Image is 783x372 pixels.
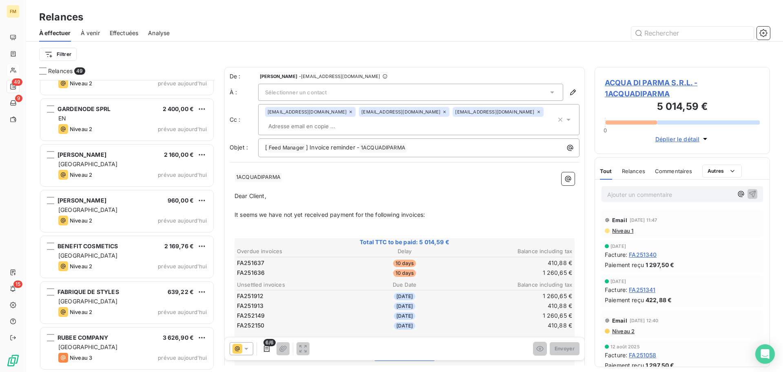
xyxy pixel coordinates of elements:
th: Balance including tax [461,247,573,256]
td: 1 260,65 € [461,311,573,320]
span: Niveau 1 [611,227,633,234]
span: 422,88 € [646,296,672,304]
span: [DATE] 11:47 [630,218,657,223]
span: Email [612,317,627,324]
span: prévue aujourd’hui [158,126,207,132]
span: Total TTC to be paid: 5 014,59 € [236,238,573,246]
span: De : [230,72,258,80]
div: grid [39,80,215,372]
span: 1ACQUADIPARMA [235,173,282,182]
div: Open Intercom Messenger [755,344,775,364]
span: Niveau 2 [70,80,92,87]
span: It seems we have not yet received payment for the following invoices: [234,211,425,218]
span: Paiement reçu [605,261,644,269]
td: 410,88 € [461,301,573,310]
th: Balance including tax [461,281,573,289]
span: Analyse [148,29,170,37]
span: prévue aujourd’hui [158,217,207,224]
div: FM [7,5,20,18]
span: - [EMAIL_ADDRESS][DOMAIN_NAME] [299,74,380,79]
img: Logo LeanPay [7,354,20,367]
span: Niveau 3 [70,354,92,361]
span: [DATE] [394,322,416,330]
th: Delay [349,247,460,256]
span: Niveau 2 [70,263,92,270]
span: [PERSON_NAME] [260,74,297,79]
span: [PERSON_NAME] [58,197,106,204]
span: Niveau 2 [70,309,92,315]
span: 15 [13,281,22,288]
span: FA251340 [629,250,657,259]
span: RUBEE COMPANY [58,334,108,341]
span: prévue aujourd’hui [158,263,207,270]
td: 1 260,65 € [461,292,573,301]
span: FA251341 [629,285,655,294]
label: À : [230,88,258,96]
span: Facture : [605,250,627,259]
span: [GEOGRAPHIC_DATA] [58,160,118,167]
span: FA251058 [629,351,656,359]
span: Commentaires [655,168,692,174]
button: Autres [702,165,742,178]
h3: 5 014,59 € [605,99,760,116]
span: 1ACQUADIPARMA [360,143,407,153]
span: 10 days [393,260,416,267]
span: [GEOGRAPHIC_DATA] [58,298,118,305]
span: 49 [74,67,85,75]
span: 12 août 2025 [610,344,640,349]
span: FABRIQUE DE STYLES [58,288,119,295]
span: Niveau 2 [70,217,92,224]
span: 2 160,00 € [164,151,194,158]
span: Dear Client, [234,192,266,199]
span: À effectuer [39,29,71,37]
span: [EMAIL_ADDRESS][DOMAIN_NAME] [455,109,534,114]
span: Facture : [605,351,627,359]
span: [EMAIL_ADDRESS][DOMAIN_NAME] [268,109,347,114]
span: prévue aujourd’hui [158,354,207,361]
span: [DATE] 12:40 [630,318,659,323]
span: Facture : [605,285,627,294]
td: FA252149 [237,311,348,320]
span: [DATE] [394,293,416,300]
span: [ [265,144,267,151]
span: Déplier le détail [655,135,700,143]
span: Paiement reçu [605,296,644,304]
button: Déplier le détail [653,134,712,144]
span: Paiement reçu [605,361,644,370]
h3: Relances [39,10,83,25]
span: Tout [600,168,612,174]
span: [PERSON_NAME] [58,151,106,158]
label: Cc : [230,116,258,124]
span: BENEFIT COSMETICS [58,243,118,249]
span: Objet : [230,144,248,151]
input: Adresse email en copie ... [265,120,359,132]
span: Niveau 2 [611,328,635,334]
span: [DATE] [394,303,416,310]
span: prévue aujourd’hui [158,309,207,315]
span: 960,00 € [168,197,194,204]
span: Sélectionner un contact [265,89,327,96]
span: Email [612,217,627,223]
span: FA251637 [237,259,264,267]
span: 639,22 € [168,288,194,295]
button: Filtrer [39,48,77,61]
span: [DATE] [610,244,626,249]
span: Niveau 2 [70,126,92,132]
td: FA252150 [237,321,348,330]
span: À venir [81,29,100,37]
span: GARDENODE SPRL [58,105,111,112]
span: 1 297,50 € [646,361,675,370]
span: 49 [12,78,22,86]
td: FA251912 [237,292,348,301]
span: [DATE] [394,312,416,320]
td: 410,88 € [461,321,573,330]
th: Overdue invoices [237,247,348,256]
span: Feed Manager [268,143,305,153]
span: 6/6 [263,339,276,346]
span: FA251636 [237,269,265,277]
span: EN [58,115,66,122]
span: [GEOGRAPHIC_DATA] [58,252,118,259]
span: 2 169,76 € [164,243,194,249]
th: Due Date [349,281,460,289]
span: 2 400,00 € [163,105,194,112]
